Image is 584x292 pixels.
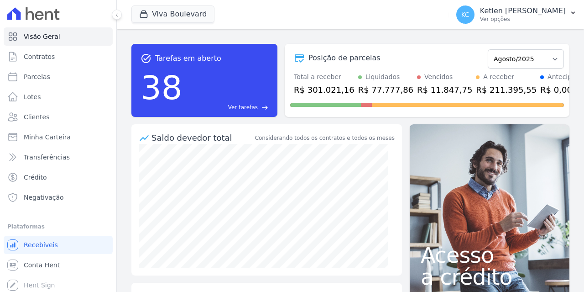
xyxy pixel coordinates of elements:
[480,6,566,16] p: Ketlen [PERSON_NAME]
[4,88,113,106] a: Lotes
[4,128,113,146] a: Minha Carteira
[7,221,109,232] div: Plataformas
[24,32,60,41] span: Visão Geral
[24,173,47,182] span: Crédito
[421,266,558,288] span: a crédito
[228,103,258,111] span: Ver tarefas
[261,104,268,111] span: east
[24,260,60,270] span: Conta Hent
[131,5,214,23] button: Viva Boulevard
[480,16,566,23] p: Ver opções
[4,188,113,207] a: Negativação
[461,11,469,18] span: KC
[24,92,41,101] span: Lotes
[24,72,50,81] span: Parcelas
[24,193,64,202] span: Negativação
[24,240,58,250] span: Recebíveis
[24,112,49,122] span: Clientes
[358,84,413,96] div: R$ 77.777,86
[421,244,558,266] span: Acesso
[141,64,182,111] div: 38
[186,103,268,111] a: Ver tarefas east
[4,68,113,86] a: Parcelas
[4,236,113,254] a: Recebíveis
[4,168,113,186] a: Crédito
[4,148,113,166] a: Transferências
[483,72,514,82] div: A receber
[141,53,151,64] span: task_alt
[4,48,113,66] a: Contratos
[24,153,70,162] span: Transferências
[4,108,113,126] a: Clientes
[547,72,584,82] div: Antecipado
[4,27,113,46] a: Visão Geral
[308,53,381,64] div: Posição de parcelas
[365,72,400,82] div: Liquidados
[417,84,472,96] div: R$ 11.847,75
[540,84,584,96] div: R$ 0,00
[4,256,113,274] a: Conta Hent
[24,133,71,142] span: Minha Carteira
[476,84,537,96] div: R$ 211.395,55
[155,53,221,64] span: Tarefas em aberto
[294,72,355,82] div: Total a receber
[24,52,55,61] span: Contratos
[294,84,355,96] div: R$ 301.021,16
[424,72,453,82] div: Vencidos
[255,134,395,142] div: Considerando todos os contratos e todos os meses
[151,132,253,144] div: Saldo devedor total
[449,2,584,27] button: KC Ketlen [PERSON_NAME] Ver opções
